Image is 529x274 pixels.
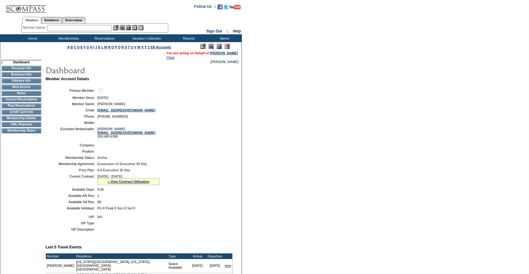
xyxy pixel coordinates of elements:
span: 1 [97,194,99,198]
td: Current Contract: [48,174,95,185]
td: Follow Us :: [194,4,216,11]
a: [EMAIL_ADDRESS][DOMAIN_NAME] [97,131,155,135]
a: I [93,45,94,49]
td: Available AR Res: [48,194,95,198]
a: N [108,45,110,49]
a: B [71,45,73,49]
td: Phone: [48,115,95,118]
a: V [134,45,136,49]
td: [US_STATE][GEOGRAPHIC_DATA], [US_STATE][GEOGRAPHIC_DATA] [GEOGRAPHIC_DATA] [75,259,168,272]
a: [PERSON_NAME] [210,51,238,55]
img: Subscribe to our YouTube Channel [229,5,241,9]
span: [PERSON_NAME] 303.493.6189 [97,127,155,138]
img: Impersonate [217,44,222,49]
a: K [98,45,100,49]
td: Business Info [2,72,41,77]
td: Web Access [2,85,41,90]
img: Become our fan on Facebook [218,4,223,9]
td: VIP: [48,215,95,219]
a: E [81,45,83,49]
a: S [125,45,127,49]
span: [PERSON_NAME] [211,60,238,64]
td: Past Reservations [2,103,41,108]
img: pgTtlDashboard.gif [45,64,170,76]
img: Impersonate [126,25,131,30]
img: b_calculator.gif [138,25,144,30]
span: Expansion v3 Executive 35 Day [97,162,147,166]
a: W [137,45,140,49]
a: Follow us on Twitter [223,6,228,10]
span: [PHONE_NUMBER] [97,115,128,118]
td: [PERSON_NAME] [46,259,75,272]
td: Personal Info [2,66,41,71]
td: Primary Member: [48,87,95,93]
a: M [104,45,107,49]
td: Dashboard [2,60,41,65]
td: Vacation Collection [122,34,170,42]
a: Clear [166,56,174,59]
span: [DATE] [97,96,108,100]
span: 9.00 [97,188,104,191]
td: Address Info [2,78,41,83]
td: [DATE] [206,259,224,272]
img: View Mode [208,44,214,49]
a: F [84,45,86,49]
a: T [128,45,130,49]
td: Price Plan: [48,168,95,172]
td: VIP Type: [48,221,95,225]
img: Edit Mode [200,44,206,49]
td: Mobile: [48,121,95,125]
img: Reservations [132,25,137,30]
a: Subscribe to our YouTube Channel [229,6,241,10]
td: Admin [206,34,242,42]
td: Memberships [50,34,86,42]
td: Position: [48,149,95,153]
div: Member Name: [23,25,47,30]
a: Help [233,29,241,33]
a: Members [22,17,42,24]
td: Arrival [189,253,206,259]
b: Last 5 Travel Events [46,245,81,249]
td: Membership Status: [48,156,95,159]
a: P [115,45,117,49]
img: Log Concern/Member Elevation [225,44,230,49]
a: Residences [41,17,62,23]
a: L [101,45,103,49]
td: Membership Share [2,128,41,133]
td: Residence [75,253,168,259]
td: Email: [48,108,95,112]
td: Company: [48,143,95,147]
a: » View Contract Utilization [108,180,149,183]
td: Reservations [86,34,122,42]
td: Exclusive Ambassador: [48,127,95,138]
td: Membership Agreement: [48,162,95,166]
img: View [120,25,125,30]
span: You are acting on behalf of: [166,51,238,55]
span: [DATE] - [DATE] [97,174,122,178]
a: Z [148,45,150,49]
td: Notes [2,91,41,96]
a: Q [118,45,120,49]
td: Home [14,34,50,42]
td: Type [168,253,189,259]
td: Membership Details [2,116,41,121]
a: C [74,45,76,49]
a: D [77,45,80,49]
a: ER Accounts [150,45,171,49]
a: A [67,45,70,49]
span: :: [226,29,229,33]
a: [EMAIL_ADDRESS][DOMAIN_NAME] [97,108,155,112]
td: Credit Card Info [2,110,41,115]
td: Member [46,253,75,259]
span: 98 [97,200,101,204]
td: CWL Requests [2,122,41,127]
a: Y [144,45,147,49]
td: Current Reservations [2,97,41,102]
img: b_edit.gif [113,25,119,30]
td: Departure [206,253,224,259]
td: Member Name: [48,102,95,106]
a: Become our fan on Facebook [218,6,223,10]
span: Active [97,156,107,159]
a: U [131,45,133,49]
td: Available Days: [48,188,95,191]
